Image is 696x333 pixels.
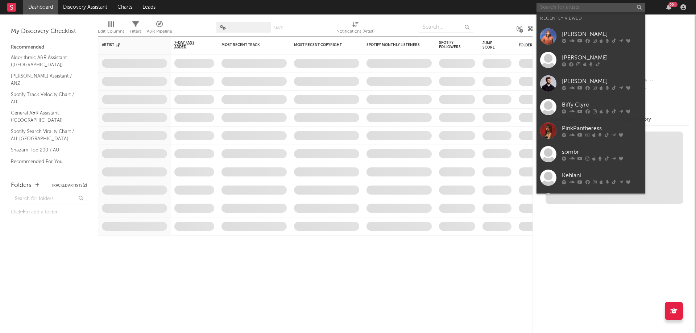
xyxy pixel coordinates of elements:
div: Folders [11,181,32,190]
button: Filter by Most Recent Copyright [352,41,359,49]
div: Spotify Followers [439,41,464,49]
div: sombr [562,147,642,156]
a: Spotify Search Virality Chart / AU-[GEOGRAPHIC_DATA] [11,128,80,142]
div: Recommended [11,43,87,52]
a: sombr [536,142,645,166]
input: Search for artists [536,3,645,12]
button: Filter by Spotify Monthly Listeners [424,41,432,49]
div: PinkPantheress [562,124,642,133]
input: Search for folders... [11,194,87,204]
button: 99+ [666,4,671,10]
button: Save [273,26,283,30]
div: Notifications (Artist) [336,27,374,36]
div: Filters [130,18,141,39]
a: Biffy Clyro [536,95,645,119]
div: Recently Viewed [540,14,642,23]
a: Shazam Top 200 / AU [11,146,80,154]
span: 7-Day Fans Added [174,41,203,49]
div: Folders [519,43,573,47]
button: Filter by 7-Day Fans Added [207,41,214,49]
div: Biffy Clyro [562,100,642,109]
button: Filter by Most Recent Track [279,41,287,49]
div: -- [641,86,689,95]
a: Algorithmic A&R Assistant ([GEOGRAPHIC_DATA]) [11,54,80,68]
div: [PERSON_NAME] [562,77,642,86]
div: Click to add a folder. [11,208,87,217]
div: Most Recent Track [221,43,276,47]
a: [PERSON_NAME] [536,190,645,213]
a: Spotify Track Velocity Chart / AU [11,91,80,105]
a: Kehlani [536,166,645,190]
a: [PERSON_NAME] Assistant / ANZ [11,72,80,87]
button: Tracked Artists(2) [51,184,87,187]
a: [PERSON_NAME] [536,25,645,48]
div: [PERSON_NAME] [562,53,642,62]
a: PinkPantheress [536,119,645,142]
div: Most Recent Copyright [294,43,348,47]
div: Edit Columns [98,27,124,36]
input: Search... [419,22,473,33]
div: [PERSON_NAME] [562,30,642,38]
div: -- [641,76,689,86]
a: Recommended For You [11,158,80,166]
div: Spotify Monthly Listeners [366,43,421,47]
div: A&R Pipeline [147,18,172,39]
div: Edit Columns [98,18,124,39]
div: A&R Pipeline [147,27,172,36]
div: Artist [102,43,156,47]
div: Kehlani [562,171,642,180]
div: Filters [130,27,141,36]
a: [PERSON_NAME] [536,72,645,95]
button: Filter by Jump Score [504,42,511,49]
div: Jump Score [482,41,501,50]
button: Filter by Spotify Followers [468,41,475,49]
a: [PERSON_NAME] [536,48,645,72]
div: Notifications (Artist) [336,18,374,39]
button: Filter by Artist [160,41,167,49]
a: General A&R Assistant ([GEOGRAPHIC_DATA]) [11,109,80,124]
div: My Discovery Checklist [11,27,87,36]
div: 99 + [668,2,678,7]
